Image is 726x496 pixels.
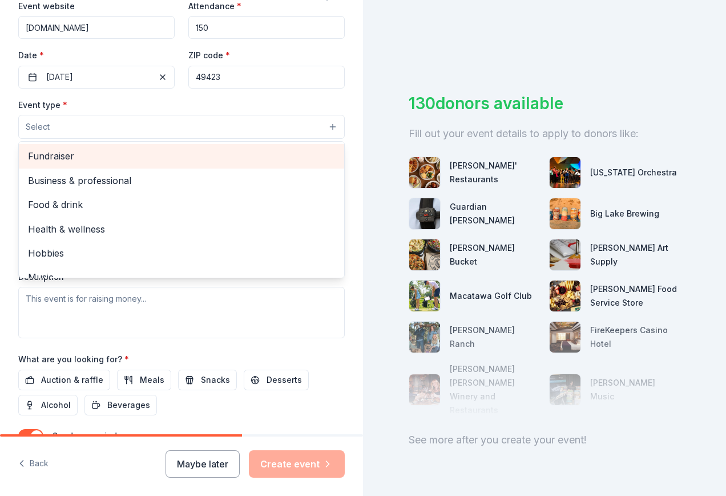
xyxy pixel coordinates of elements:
[28,222,335,237] span: Health & wellness
[28,270,335,285] span: Music
[28,149,335,163] span: Fundraiser
[18,141,345,278] div: Select
[18,115,345,139] button: Select
[26,120,50,134] span: Select
[28,197,335,212] span: Food & drink
[28,173,335,188] span: Business & professional
[28,246,335,261] span: Hobbies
